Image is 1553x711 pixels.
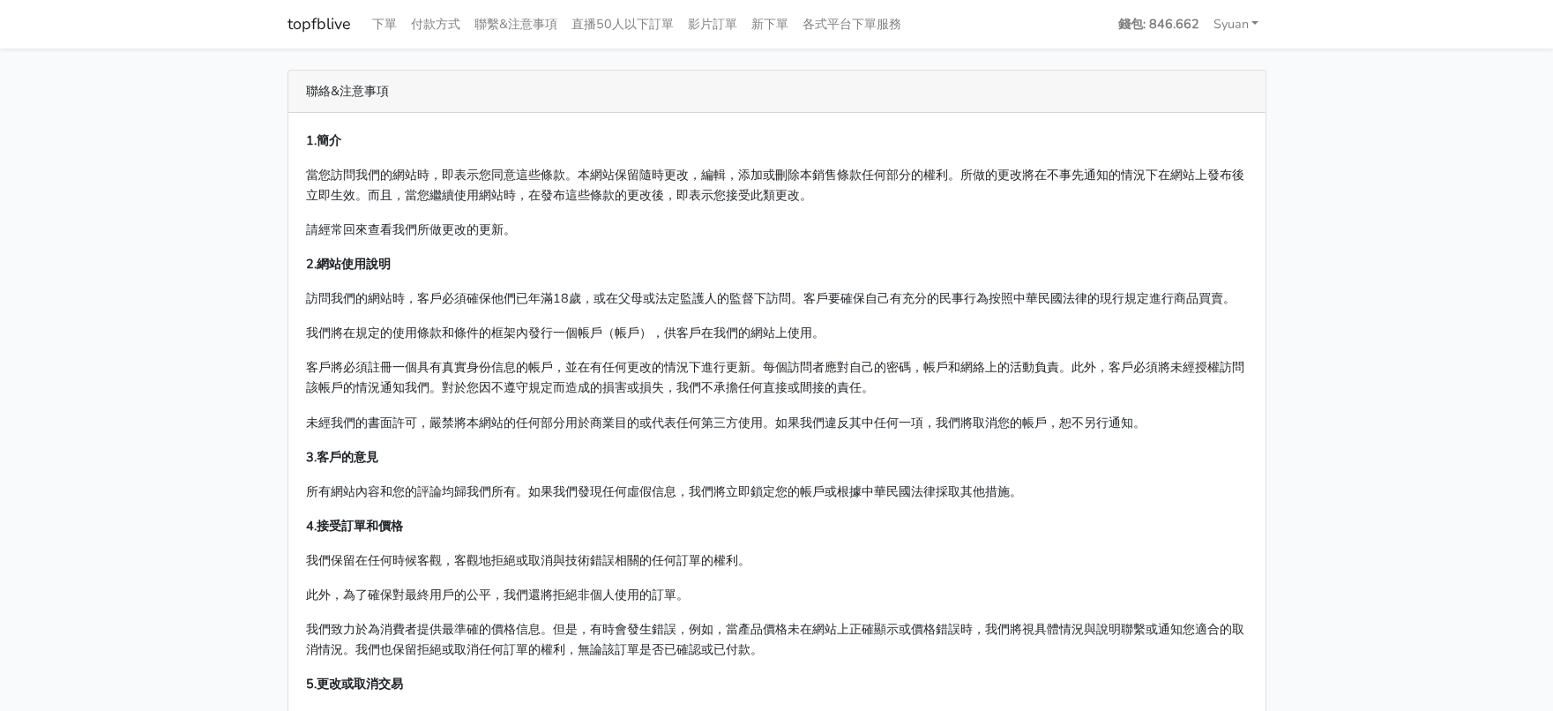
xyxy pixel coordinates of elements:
[306,324,825,341] span: 我們將在規定的使用條款和條件的框架內發行一個帳戶（帳戶），供客戶在我們的網站上使用。
[306,620,1244,658] span: 我們致力於為消費者提供最準確的價格信息。但是，有時會發生錯誤，例如，當產品價格未在網站上正確顯示或價格錯誤時，我們將視具體情況與說明聯繫或通知您適合的取消情況。我們也保留拒絕或取消任何訂單的權利...
[306,675,403,692] strong: 5.更改或取消交易
[306,414,1146,431] span: 未經我們的書面許可，嚴禁將本網站的任何部分用於商業目的或代表任何第三方使用。如果我們違反其中任何一項，我們將取消您的帳戶，恕不另行通知。
[365,7,404,41] a: 下單
[306,166,1244,204] span: 當您訪問我們的網站時，即表示您同意這些條款。本網站保留隨時更改，編輯，添加或刪除本銷售條款任何部分的權利。所做的更改將在不事先通知的情況下在網站上發布後立即生效。而且，當您繼續使用網站時，在發布...
[306,483,1022,500] span: 所有網站內容和您的評論均歸我們所有。如果我們發現任何虛假信息，我們將立即鎖定您的帳戶或根據中華民國法律採取其他措施。
[306,448,378,466] strong: 3.客戶的意見
[404,7,467,41] a: 付款方式
[306,358,1244,396] span: 客戶將必須註冊一個具有真實身份信息的帳戶，並在有任何更改的情況下進行更新。每個訪問者應對自己的密碼，帳戶和網絡上的活動負責。此外，客戶必須將未經授權訪問該帳戶的情況通知我們。對於您因不遵守規定而...
[306,289,1236,307] span: 訪問我們的網站時，客戶必須確保他們已年滿18歲，或在父母或法定監護人的監督下訪問。客戶要確保自己有充分的民事行為按照中華民國法律的現行規定進行商品買賣。
[744,7,795,41] a: 新下單
[306,551,750,569] span: 我們保留在任何時候客觀，客觀地拒絕或取消與技術錯誤相關的任何訂單的權利。
[306,517,403,535] strong: 4.接受訂單和價格
[288,71,1266,113] div: 聯絡&注意事項
[306,255,391,273] strong: 2.網站使用說明
[564,7,681,41] a: 直播50人以下訂單
[681,7,744,41] a: 影片訂單
[306,221,516,238] span: 請經常回來查看我們所做更改的更新。
[287,7,351,41] a: topfblive
[795,7,908,41] a: 各式平台下單服務
[1111,7,1206,41] a: 錢包: 846.662
[1118,15,1199,33] strong: 錢包: 846.662
[306,131,341,149] strong: 1.簡介
[467,7,564,41] a: 聯繫&注意事項
[306,586,689,603] span: 此外，為了確保對最終用戶的公平，我們還將拒絕非個人使用的訂單。
[1206,7,1266,41] a: Syuan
